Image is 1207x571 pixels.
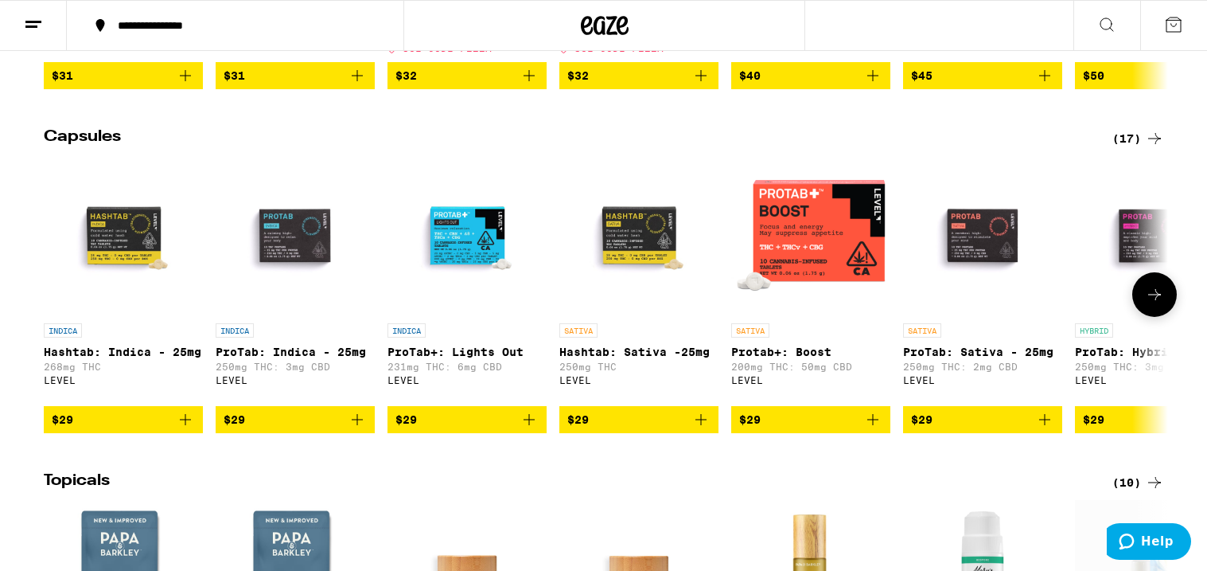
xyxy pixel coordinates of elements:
span: $29 [1083,413,1104,426]
span: $29 [224,413,245,426]
p: SATIVA [731,323,769,338]
p: ProTab: Sativa - 25mg [903,346,1062,358]
p: Hashtab: Indica - 25mg [44,346,203,358]
p: INDICA [216,323,254,338]
div: LEVEL [731,375,890,385]
a: (17) [1112,129,1164,148]
a: Open page for ProTab: Indica - 25mg from LEVEL [216,156,375,406]
p: 268mg THC [44,362,203,372]
p: 250mg THC [559,362,718,372]
h2: Topicals [44,473,1086,492]
span: $50 [1083,69,1104,82]
a: Open page for ProTab: Sativa - 25mg from LEVEL [903,156,1062,406]
div: LEVEL [559,375,718,385]
p: 231mg THC: 6mg CBD [387,362,547,372]
span: $29 [739,413,761,426]
span: $31 [52,69,73,82]
iframe: Opens a widget where you can find more information [1107,523,1191,563]
a: Open page for Hashtab: Indica - 25mg from LEVEL [44,156,203,406]
button: Add to bag [559,406,718,433]
img: LEVEL - Protab+: Boost [731,156,890,315]
span: $29 [395,413,417,426]
span: $45 [911,69,933,82]
button: Add to bag [731,406,890,433]
p: INDICA [387,323,426,338]
span: $29 [567,413,589,426]
p: Hashtab: Sativa -25mg [559,346,718,358]
p: INDICA [44,323,82,338]
p: SATIVA [559,323,598,338]
button: Add to bag [44,62,203,89]
p: 250mg THC: 2mg CBD [903,362,1062,372]
div: LEVEL [387,375,547,385]
button: Add to bag [387,406,547,433]
p: ProTab: Indica - 25mg [216,346,375,358]
p: Protab+: Boost [731,346,890,358]
button: Add to bag [731,62,890,89]
button: Add to bag [903,406,1062,433]
img: LEVEL - ProTab+: Lights Out [387,156,547,315]
span: $29 [52,413,73,426]
button: Add to bag [216,62,375,89]
span: $32 [567,69,589,82]
img: LEVEL - Hashtab: Sativa -25mg [559,156,718,315]
span: $40 [739,69,761,82]
a: Open page for Hashtab: Sativa -25mg from LEVEL [559,156,718,406]
img: LEVEL - ProTab: Sativa - 25mg [903,156,1062,315]
p: 250mg THC: 3mg CBD [216,362,375,372]
span: $29 [911,413,933,426]
p: HYBRID [1075,323,1113,338]
p: ProTab+: Lights Out [387,346,547,358]
button: Add to bag [216,406,375,433]
div: LEVEL [903,375,1062,385]
button: Add to bag [387,62,547,89]
img: LEVEL - ProTab: Indica - 25mg [216,156,375,315]
div: LEVEL [44,375,203,385]
img: LEVEL - Hashtab: Indica - 25mg [44,156,203,315]
a: Open page for Protab+: Boost from LEVEL [731,156,890,406]
a: (10) [1112,473,1164,492]
button: Add to bag [44,406,203,433]
p: SATIVA [903,323,941,338]
span: $31 [224,69,245,82]
a: Open page for ProTab+: Lights Out from LEVEL [387,156,547,406]
button: Add to bag [559,62,718,89]
h2: Capsules [44,129,1086,148]
p: 200mg THC: 50mg CBD [731,362,890,372]
button: Add to bag [903,62,1062,89]
span: $32 [395,69,417,82]
div: LEVEL [216,375,375,385]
